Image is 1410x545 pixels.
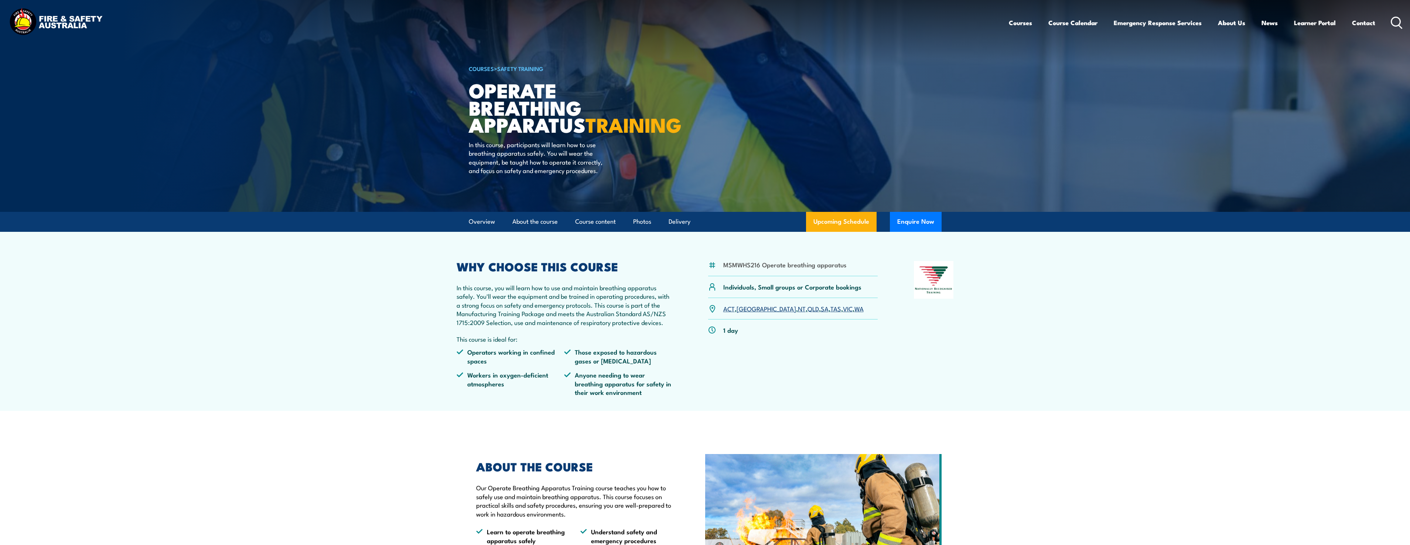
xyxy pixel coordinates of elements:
[1262,13,1278,33] a: News
[723,260,846,269] li: MSMWHS216 Operate breathing apparatus
[890,212,942,232] button: Enquire Now
[564,370,672,396] li: Anyone needing to wear breathing apparatus for safety in their work environment
[1294,13,1336,33] a: Learner Portal
[914,261,954,299] img: Nationally Recognised Training logo.
[469,140,604,175] p: In this course, participants will learn how to use breathing apparatus safely. You will wear the ...
[808,304,819,313] a: QLD
[633,212,651,231] a: Photos
[575,212,616,231] a: Course content
[723,304,735,313] a: ACT
[469,64,494,72] a: COURSES
[497,64,543,72] a: Safety Training
[1009,13,1032,33] a: Courses
[580,527,671,545] li: Understand safety and emergency procedures
[1114,13,1202,33] a: Emergency Response Services
[669,212,690,231] a: Delivery
[469,64,651,73] h6: >
[723,304,864,313] p: , , , , , , ,
[564,348,672,365] li: Those exposed to hazardous gases or [MEDICAL_DATA]
[457,348,564,365] li: Operators working in confined spaces
[723,282,861,291] p: Individuals, Small groups or Corporate bookings
[457,261,672,271] h2: WHY CHOOSE THIS COURSE
[1218,13,1245,33] a: About Us
[798,304,806,313] a: NT
[806,212,877,232] a: Upcoming Schedule
[457,370,564,396] li: Workers in oxygen-deficient atmospheres
[821,304,829,313] a: SA
[457,335,672,343] p: This course is ideal for:
[737,304,796,313] a: [GEOGRAPHIC_DATA]
[469,81,651,133] h1: Operate Breathing Apparatus
[476,483,671,518] p: Our Operate Breathing Apparatus Training course teaches you how to safely use and maintain breath...
[457,283,672,326] p: In this course, you will learn how to use and maintain breathing apparatus safely. You'll wear th...
[723,326,738,334] p: 1 day
[476,461,671,471] h2: ABOUT THE COURSE
[854,304,864,313] a: WA
[585,109,682,139] strong: TRAINING
[830,304,841,313] a: TAS
[843,304,853,313] a: VIC
[512,212,558,231] a: About the course
[476,527,567,545] li: Learn to operate breathing apparatus safely
[1352,13,1375,33] a: Contact
[469,212,495,231] a: Overview
[1048,13,1097,33] a: Course Calendar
